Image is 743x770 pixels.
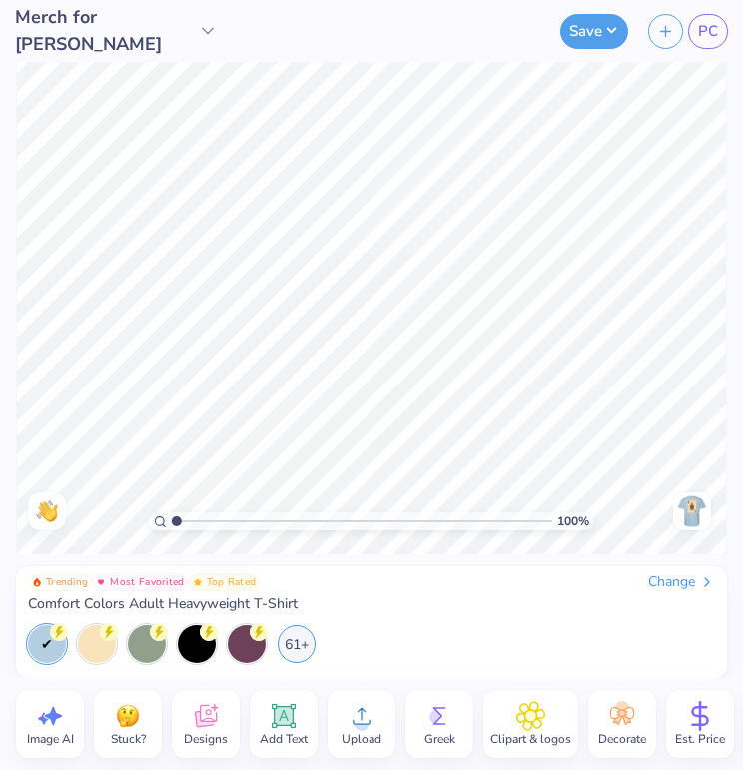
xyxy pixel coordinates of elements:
span: Greek [424,731,455,747]
button: Badge Button [92,573,188,591]
button: Badge Button [28,573,92,591]
img: Trending sort [32,577,42,587]
img: Stuck? [113,701,143,731]
span: Clipart & logos [490,731,571,747]
span: Decorate [598,731,646,747]
span: Stuck? [111,731,146,747]
button: Save [560,14,628,49]
a: PC [688,14,728,49]
span: Image AI [27,731,74,747]
img: Most Favorited sort [96,577,106,587]
img: Back [676,495,708,527]
span: Trending [46,577,88,587]
div: Change [648,573,715,591]
span: Top Rated [207,577,257,587]
span: Add Text [260,731,308,747]
span: 100 % [557,512,589,530]
span: PC [698,20,718,43]
span: Most Favorited [110,577,184,587]
span: Designs [184,731,228,747]
button: Badge Button [189,573,261,591]
span: Upload [342,731,381,747]
span: Est. Price [675,731,725,747]
div: 61+ [278,625,316,663]
span: Comfort Colors Adult Heavyweight T-Shirt [28,595,298,613]
span: Merch for [PERSON_NAME] [15,4,193,58]
img: Top Rated sort [193,577,203,587]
